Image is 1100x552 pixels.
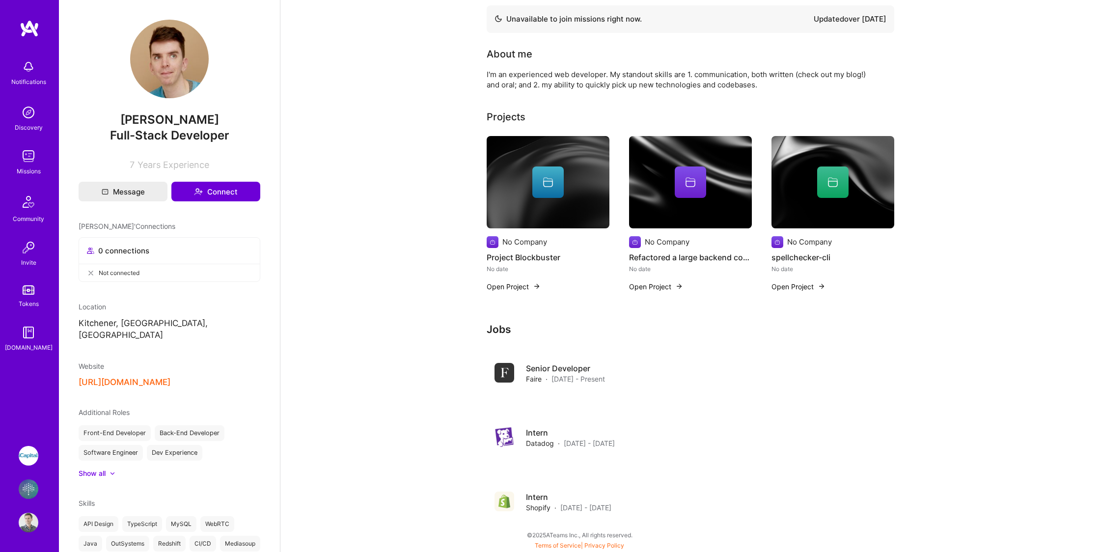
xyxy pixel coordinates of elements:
div: Tokens [19,299,39,309]
img: Company logo [495,492,514,511]
span: Datadog [526,438,554,448]
div: Notifications [11,77,46,87]
div: No Company [502,237,547,247]
div: No Company [787,237,832,247]
p: Kitchener, [GEOGRAPHIC_DATA], [GEOGRAPHIC_DATA] [79,318,260,341]
div: Redshift [153,536,186,552]
img: cover [487,136,609,228]
img: iCapital: Build and maintain RESTful API [19,446,38,466]
span: Not connected [99,268,139,278]
img: tokens [23,285,34,295]
img: Company logo [495,427,514,447]
div: No date [771,264,894,274]
div: WebRTC [200,516,234,532]
span: Faire [526,374,542,384]
div: Dev Experience [147,445,202,461]
button: [URL][DOMAIN_NAME] [79,377,170,387]
div: Unavailable to join missions right now. [495,13,642,25]
div: Mediasoup [220,536,260,552]
span: Skills [79,499,95,507]
div: Projects [487,110,525,124]
span: | [535,542,624,549]
div: Missions [17,166,41,176]
div: No Company [645,237,689,247]
div: MySQL [166,516,196,532]
div: OutSystems [106,536,149,552]
img: cover [771,136,894,228]
h4: Senior Developer [526,363,605,374]
img: Flowcarbon: AI Memory Company [19,479,38,499]
img: discovery [19,103,38,122]
h4: Project Blockbuster [487,251,609,264]
span: [DATE] - [DATE] [564,438,615,448]
div: TypeScript [122,516,162,532]
span: · [554,502,556,513]
a: Flowcarbon: AI Memory Company [16,479,41,499]
div: Java [79,536,102,552]
span: 0 connections [98,246,149,256]
i: icon Mail [102,188,109,195]
div: Show all [79,469,106,478]
span: [PERSON_NAME]' Connections [79,221,175,231]
h4: spellchecker-cli [771,251,894,264]
span: 7 [130,160,135,170]
button: Open Project [629,281,683,292]
div: Updated over [DATE] [814,13,886,25]
div: Location [79,302,260,312]
h3: Jobs [487,323,894,335]
img: guide book [19,323,38,342]
span: Additional Roles [79,408,130,416]
h4: Refactored a large backend codebase to be currency-aware [629,251,752,264]
span: · [546,374,548,384]
img: logo [20,20,39,37]
img: User Avatar [19,513,38,532]
div: Software Engineer [79,445,143,461]
span: [PERSON_NAME] [79,112,260,127]
img: Company logo [771,236,783,248]
div: Invite [21,257,36,268]
i: icon Collaborator [87,247,94,254]
div: Back-End Developer [155,425,224,441]
span: [DATE] - [DATE] [560,502,611,513]
div: API Design [79,516,118,532]
h4: Intern [526,427,615,438]
div: Discovery [15,122,43,133]
img: arrow-right [533,282,541,290]
span: Years Experience [137,160,209,170]
div: I'm an experienced web developer. My standout skills are 1. communication, both written (check ou... [487,69,880,90]
img: arrow-right [818,282,825,290]
i: icon Connect [194,187,203,196]
img: arrow-right [675,282,683,290]
img: Community [17,190,40,214]
a: User Avatar [16,513,41,532]
a: Terms of Service [535,542,581,549]
button: 0 connectionsNot connected [79,237,260,282]
div: About me [487,47,532,61]
span: Full-Stack Developer [110,128,229,142]
button: Connect [171,182,260,201]
div: Front-End Developer [79,425,151,441]
button: Message [79,182,167,201]
img: cover [629,136,752,228]
div: Community [13,214,44,224]
div: CI/CD [190,536,216,552]
img: Company logo [495,363,514,383]
h4: Intern [526,492,611,502]
div: No date [629,264,752,274]
img: User Avatar [130,20,209,98]
img: Company logo [487,236,498,248]
span: [DATE] - Present [551,374,605,384]
img: Availability [495,15,502,23]
a: iCapital: Build and maintain RESTful API [16,446,41,466]
button: Open Project [771,281,825,292]
div: [DOMAIN_NAME] [5,342,53,353]
button: Open Project [487,281,541,292]
div: © 2025 ATeams Inc., All rights reserved. [59,523,1100,547]
div: No date [487,264,609,274]
span: Website [79,362,104,370]
img: Invite [19,238,38,257]
span: · [558,438,560,448]
img: bell [19,57,38,77]
span: Shopify [526,502,550,513]
a: Privacy Policy [584,542,624,549]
